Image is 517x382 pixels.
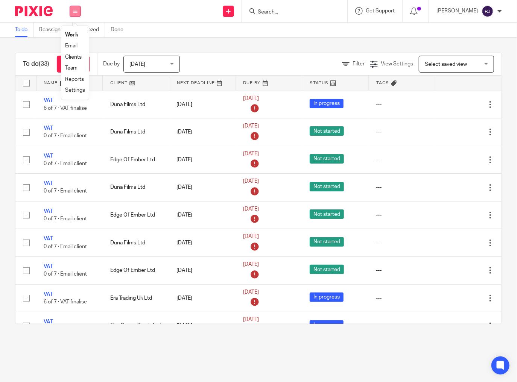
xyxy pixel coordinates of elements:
[111,23,129,37] a: Done
[65,88,85,93] a: Settings
[257,9,325,16] input: Search
[15,6,53,16] img: Pixie
[103,201,169,229] td: Edge Of Ember Ltd
[169,229,236,257] td: [DATE]
[44,126,53,131] a: VAT
[103,229,169,257] td: Duna Films Ltd
[44,133,87,139] span: 0 of 7 · Email client
[169,118,236,146] td: [DATE]
[44,319,53,324] a: VAT
[169,312,236,340] td: [DATE]
[103,91,169,118] td: Duna Films Ltd
[169,201,236,229] td: [DATE]
[44,161,87,166] span: 0 of 7 · Email client
[103,312,169,340] td: The Ocean Bottle Ltd
[44,181,53,186] a: VAT
[44,244,87,249] span: 0 of 7 · Email client
[243,262,259,267] span: [DATE]
[376,156,428,164] div: ---
[376,322,428,329] div: ---
[57,56,90,73] a: + Add task
[44,264,53,269] a: VAT
[366,8,395,14] span: Get Support
[129,62,145,67] span: [DATE]
[44,189,87,194] span: 0 of 7 · Email client
[39,61,49,67] span: (33)
[376,128,428,136] div: ---
[78,23,105,37] a: Snoozed
[169,91,236,118] td: [DATE]
[376,211,428,219] div: ---
[376,239,428,247] div: ---
[482,5,494,17] img: svg%3E
[310,182,344,191] span: Not started
[169,146,236,174] td: [DATE]
[376,183,428,191] div: ---
[65,77,84,82] a: Reports
[169,284,236,312] td: [DATE]
[310,99,344,108] span: In progress
[310,209,344,219] span: Not started
[243,206,259,212] span: [DATE]
[243,290,259,295] span: [DATE]
[103,60,120,68] p: Due by
[44,216,87,221] span: 0 of 7 · Email client
[103,118,169,146] td: Duna Films Ltd
[103,257,169,285] td: Edge Of Ember Ltd
[376,101,428,108] div: ---
[243,96,259,101] span: [DATE]
[15,23,33,37] a: To do
[44,98,53,103] a: VAT
[353,61,365,67] span: Filter
[436,7,478,15] p: [PERSON_NAME]
[65,65,78,71] a: Team
[103,174,169,202] td: Duna Films Ltd
[169,174,236,202] td: [DATE]
[39,23,73,37] a: Reassigned
[169,257,236,285] td: [DATE]
[243,179,259,184] span: [DATE]
[103,284,169,312] td: Era Trading Uk Ltd
[243,234,259,240] span: [DATE]
[23,60,49,68] h1: To do
[243,151,259,156] span: [DATE]
[310,237,344,247] span: Not started
[310,293,344,302] span: In progress
[44,209,53,214] a: VAT
[376,294,428,302] div: ---
[310,320,344,330] span: In progress
[44,236,53,241] a: VAT
[243,123,259,129] span: [DATE]
[376,81,389,85] span: Tags
[65,55,82,60] a: Clients
[425,62,467,67] span: Select saved view
[65,32,78,38] a: Work
[310,126,344,136] span: Not started
[44,106,87,111] span: 6 of 7 · VAT finalise
[381,61,413,67] span: View Settings
[310,265,344,274] span: Not started
[44,153,53,159] a: VAT
[44,299,87,305] span: 6 of 7 · VAT finalise
[44,292,53,297] a: VAT
[310,154,344,164] span: Not started
[103,146,169,174] td: Edge Of Ember Ltd
[44,271,87,277] span: 0 of 7 · Email client
[65,43,78,49] a: Email
[243,317,259,322] span: [DATE]
[376,267,428,274] div: ---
